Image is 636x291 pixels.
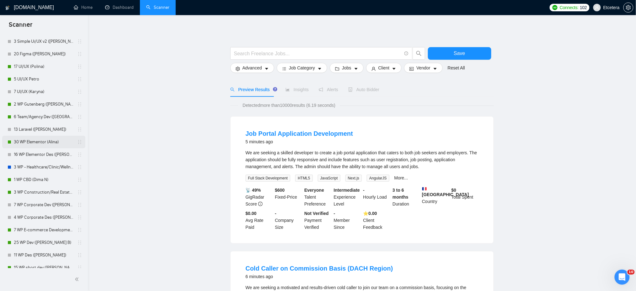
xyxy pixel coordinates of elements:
[14,73,73,85] a: 5 UI/UX Petro
[77,77,82,82] span: holder
[258,202,263,206] span: info-circle
[77,127,82,132] span: holder
[319,87,338,92] span: Alerts
[421,187,450,207] div: Country
[14,136,73,148] a: 30 WP Elementor (Alina)
[77,39,82,44] span: holder
[282,66,286,71] span: bars
[318,175,340,182] span: JavaScript
[14,48,73,60] a: 20 Figma ([PERSON_NAME])
[14,60,73,73] a: 17 UI/UX (Polina)
[303,187,333,207] div: Talent Preference
[236,66,240,71] span: setting
[394,175,408,180] a: More...
[77,114,82,119] span: holder
[265,66,269,71] span: caret-down
[623,5,633,10] a: setting
[230,87,275,92] span: Preview Results
[14,98,73,111] a: 2 WP Gutenberg ([PERSON_NAME] Br)
[289,64,315,71] span: Job Category
[14,211,73,224] a: 4 WP Corporate Des ([PERSON_NAME])
[77,177,82,182] span: holder
[452,188,457,193] b: $ 0
[391,187,421,207] div: Duration
[595,5,599,10] span: user
[362,187,392,207] div: Hourly Load
[334,188,360,193] b: Intermediate
[413,51,425,56] span: search
[404,63,442,73] button: idcardVendorcaret-down
[371,66,376,71] span: user
[77,89,82,94] span: holder
[14,224,73,236] a: 7 WP E-commerce Development ([PERSON_NAME] B)
[246,138,353,145] div: 5 minutes ago
[304,188,324,193] b: Everyone
[342,64,351,71] span: Jobs
[77,190,82,195] span: holder
[243,64,262,71] span: Advanced
[77,240,82,245] span: holder
[77,165,82,170] span: holder
[334,211,335,216] b: -
[246,211,257,216] b: $0.00
[363,188,365,193] b: -
[286,87,290,92] span: area-chart
[624,5,633,10] span: setting
[295,175,313,182] span: HTML5
[272,86,278,92] div: Tooltip anchor
[274,187,303,207] div: Fixed-Price
[14,173,73,186] a: 1 WP CBD (Dima N)
[304,211,329,216] b: Not Verified
[277,63,327,73] button: barsJob Categorycaret-down
[14,199,73,211] a: 7 WP Corporate Dev ([PERSON_NAME] B)
[77,253,82,258] span: holder
[378,64,390,71] span: Client
[318,66,322,71] span: caret-down
[560,4,579,11] span: Connects:
[275,211,276,216] b: -
[274,210,303,231] div: Company Size
[77,228,82,233] span: holder
[230,63,274,73] button: settingAdvancedcaret-down
[448,64,465,71] a: Reset All
[428,47,491,60] button: Save
[246,149,478,170] div: We are seeking a skilled developer to create a job portal application that caters to both job see...
[450,187,480,207] div: Total Spent
[77,140,82,145] span: holder
[422,187,427,191] img: 🇫🇷
[105,5,134,10] a: dashboardDashboard
[246,188,261,193] b: 📡 49%
[354,66,358,71] span: caret-down
[14,161,73,173] a: 3 WP - Healthcare/Clinic/Wellness/Beauty (Dima N)
[14,236,73,249] a: 25 WP Dev ([PERSON_NAME] B)
[14,148,73,161] a: 16 WP Elementor Des ([PERSON_NAME])
[246,265,393,272] a: Cold Caller on Commission Basis (DACH Region)
[367,175,389,182] span: AngularJS
[5,3,10,13] img: logo
[363,211,377,216] b: ⭐️ 0.00
[77,64,82,69] span: holder
[14,123,73,136] a: 13 Laravel ([PERSON_NAME])
[14,85,73,98] a: 7 UI/UX (Karyna)
[246,130,353,137] a: Job Portal Application Development
[238,102,340,109] span: Detected more than 10000 results (6.19 seconds)
[454,49,465,57] span: Save
[244,210,274,231] div: Avg Rate Paid
[319,87,323,92] span: notification
[244,187,274,207] div: GigRadar Score
[580,4,587,11] span: 102
[422,187,469,197] b: [GEOGRAPHIC_DATA]
[392,66,396,71] span: caret-down
[14,249,73,261] a: 11 WP Des ([PERSON_NAME])
[333,187,362,207] div: Experience Level
[615,270,630,285] iframe: Intercom live chat
[433,66,437,71] span: caret-down
[14,111,73,123] a: 6 Team/Agency Dev ([GEOGRAPHIC_DATA])
[246,273,393,280] div: 6 minutes ago
[409,66,414,71] span: idcard
[14,35,73,48] a: 3 Simple Ui/UX v2 ([PERSON_NAME])
[628,270,635,275] span: 10
[77,102,82,107] span: holder
[345,175,362,182] span: Next.js
[77,265,82,270] span: holder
